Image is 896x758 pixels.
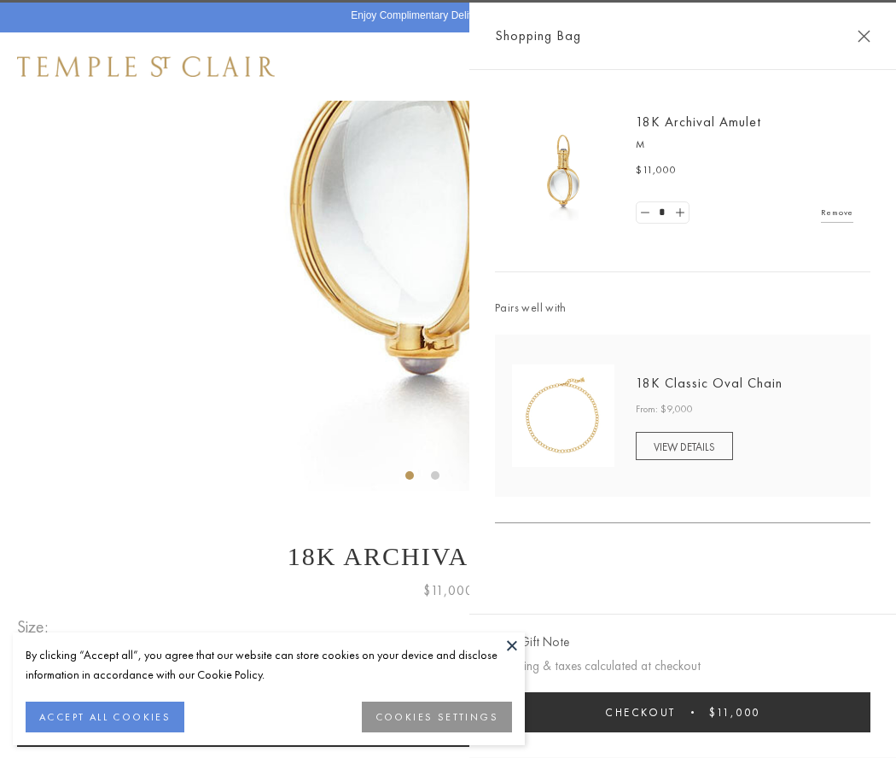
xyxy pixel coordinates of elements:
[17,56,275,77] img: Temple St. Clair
[636,401,693,418] span: From: $9,000
[671,202,688,224] a: Set quantity to 2
[636,113,761,131] a: 18K Archival Amulet
[17,542,879,571] h1: 18K Archival Amulet
[636,374,783,392] a: 18K Classic Oval Chain
[26,702,184,732] button: ACCEPT ALL COOKIES
[362,702,512,732] button: COOKIES SETTINGS
[351,8,536,25] p: Enjoy Complimentary Delivery & Returns
[512,364,614,467] img: N88865-OV18
[495,656,870,677] p: Shipping & taxes calculated at checkout
[605,705,676,720] span: Checkout
[495,298,870,318] span: Pairs well with
[423,580,474,602] span: $11,000
[495,25,581,47] span: Shopping Bag
[858,30,870,43] button: Close Shopping Bag
[636,137,853,154] p: M
[512,120,614,222] img: 18K Archival Amulet
[495,692,870,732] button: Checkout $11,000
[654,440,715,454] span: VIEW DETAILS
[636,162,677,179] span: $11,000
[709,705,760,720] span: $11,000
[17,613,55,641] span: Size:
[637,202,654,224] a: Set quantity to 0
[495,632,569,653] button: Add Gift Note
[26,645,512,685] div: By clicking “Accept all”, you agree that our website can store cookies on your device and disclos...
[636,432,733,460] a: VIEW DETAILS
[821,203,853,222] a: Remove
